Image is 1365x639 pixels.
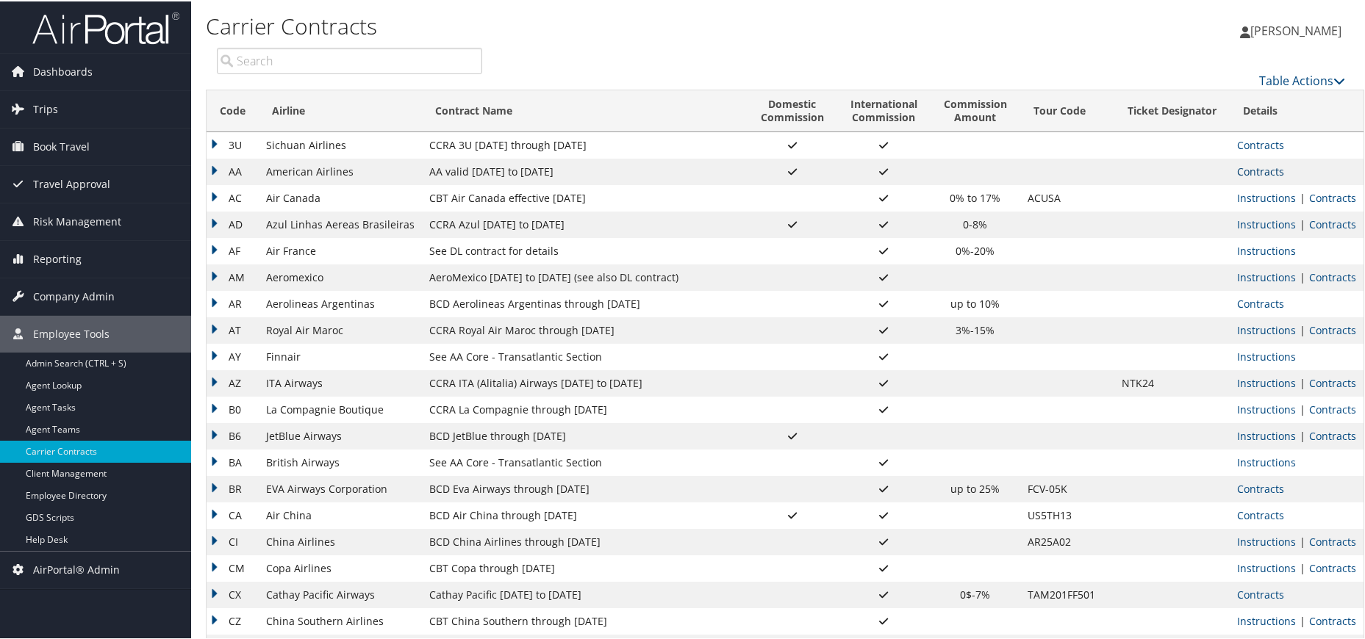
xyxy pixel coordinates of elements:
[422,210,748,237] td: CCRA Azul [DATE] to [DATE]
[1237,348,1296,362] a: View Ticketing Instructions
[422,369,748,395] td: CCRA ITA (Alitalia) Airways [DATE] to [DATE]
[1237,216,1296,230] a: View Ticketing Instructions
[207,237,259,263] td: AF
[1296,216,1309,230] span: |
[207,422,259,448] td: B6
[33,277,115,314] span: Company Admin
[259,527,422,554] td: China Airlines
[1296,427,1309,441] span: |
[207,316,259,342] td: AT
[1309,269,1356,283] a: View Contracts
[422,237,748,263] td: See DL contract for details
[1237,507,1284,521] a: View Contracts
[422,89,748,131] th: Contract Name: activate to sort column ascending
[1240,7,1356,51] a: [PERSON_NAME]
[33,127,90,164] span: Book Travel
[259,607,422,633] td: China Southern Airlines
[1237,560,1296,574] a: View Ticketing Instructions
[207,501,259,527] td: CA
[1250,21,1341,37] span: [PERSON_NAME]
[1296,189,1309,203] span: |
[1237,427,1296,441] a: View Ticketing Instructions
[422,474,748,501] td: BCD Eva Airways through [DATE]
[259,448,422,474] td: British Airways
[422,157,748,184] td: AA valid [DATE] to [DATE]
[931,580,1020,607] td: 0$-7%
[1296,401,1309,415] span: |
[1237,613,1296,627] a: View Ticketing Instructions
[207,131,259,157] td: 3U
[422,527,748,554] td: BCD China Airlines through [DATE]
[422,501,748,527] td: BCD Air China through [DATE]
[259,89,422,131] th: Airline: activate to sort column ascending
[422,289,748,316] td: BCD Aerolineas Argentinas through [DATE]
[259,342,422,369] td: Finnair
[1296,322,1309,336] span: |
[259,237,422,263] td: Air France
[207,289,259,316] td: AR
[931,316,1020,342] td: 3%-15%
[207,527,259,554] td: CI
[207,210,259,237] td: AD
[1237,533,1296,547] a: View Ticketing Instructions
[207,342,259,369] td: AY
[1237,401,1296,415] a: View Ticketing Instructions
[1020,89,1114,131] th: Tour Code: activate to sort column ascending
[207,474,259,501] td: BR
[1237,322,1296,336] a: View Ticketing Instructions
[206,10,972,40] h1: Carrier Contracts
[259,316,422,342] td: Royal Air Maroc
[422,342,748,369] td: See AA Core - Transatlantic Section
[217,46,482,73] input: Search
[259,157,422,184] td: American Airlines
[259,580,422,607] td: Cathay Pacific Airways
[1309,322,1356,336] a: View Contracts
[207,448,259,474] td: BA
[931,89,1020,131] th: CommissionAmount: activate to sort column ascending
[422,184,748,210] td: CBT Air Canada effective [DATE]
[422,422,748,448] td: BCD JetBlue through [DATE]
[931,237,1020,263] td: 0%-20%
[422,316,748,342] td: CCRA Royal Air Maroc through [DATE]
[33,314,110,351] span: Employee Tools
[837,89,931,131] th: InternationalCommission: activate to sort column ascending
[422,607,748,633] td: CBT China Southern through [DATE]
[1020,501,1114,527] td: US5TH13
[259,184,422,210] td: Air Canada
[207,157,259,184] td: AA
[33,165,110,201] span: Travel Approval
[1309,401,1356,415] a: View Contracts
[422,263,748,289] td: AeroMexico [DATE] to [DATE] (see also DL contract)
[259,210,422,237] td: Azul Linhas Aereas Brasileiras
[1237,242,1296,256] a: View Ticketing Instructions
[422,448,748,474] td: See AA Core - Transatlantic Section
[1309,216,1356,230] a: View Contracts
[1296,269,1309,283] span: |
[1309,613,1356,627] a: View Contracts
[931,210,1020,237] td: 0-8%
[33,52,93,89] span: Dashboards
[1309,533,1356,547] a: View Contracts
[748,89,837,131] th: DomesticCommission: activate to sort column ascending
[1237,163,1284,177] a: View Contracts
[1296,613,1309,627] span: |
[207,369,259,395] td: AZ
[1296,375,1309,389] span: |
[1237,189,1296,203] a: View Ticketing Instructions
[259,554,422,580] td: Copa Airlines
[931,184,1020,210] td: 0% to 17%
[1020,580,1114,607] td: TAM201FF501
[207,607,259,633] td: CZ
[259,369,422,395] td: ITA Airways
[207,89,259,131] th: Code: activate to sort column descending
[1114,89,1230,131] th: Ticket Designator: activate to sort column ascending
[33,90,58,126] span: Trips
[1020,474,1114,501] td: FCV-05K
[259,395,422,422] td: La Compagnie Boutique
[1296,560,1309,574] span: |
[1237,454,1296,468] a: View Ticketing Instructions
[1309,427,1356,441] a: View Contracts
[1020,184,1114,210] td: ACUSA
[259,501,422,527] td: Air China
[1114,369,1230,395] td: NTK24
